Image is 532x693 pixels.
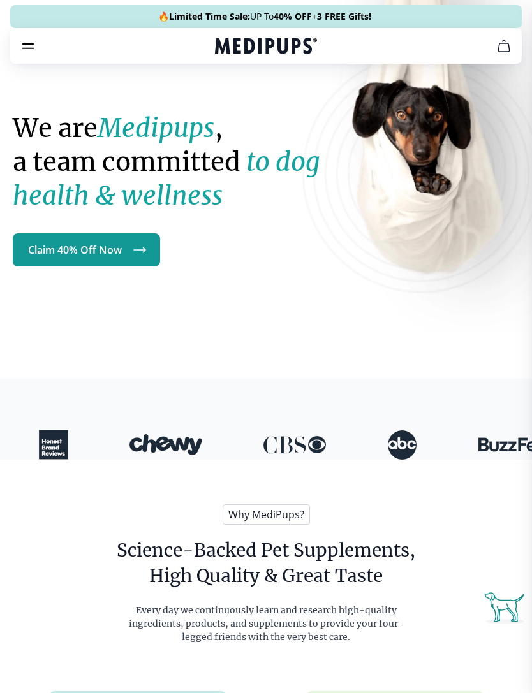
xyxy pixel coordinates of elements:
[13,112,378,213] h1: We are , a team committed
[158,10,371,23] span: 🔥 UP To +
[215,36,317,58] a: Medipups
[98,112,214,144] strong: Medipups
[122,604,410,644] p: Every day we continuously learn and research high-quality ingredients, products, and supplements ...
[20,38,36,54] button: burger-menu
[13,233,160,266] a: Claim 40% Off Now
[489,31,519,61] button: cart
[223,504,310,525] span: Why MediPups?
[117,537,415,588] h2: Science-Backed Pet Supplements, High Quality & Great Taste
